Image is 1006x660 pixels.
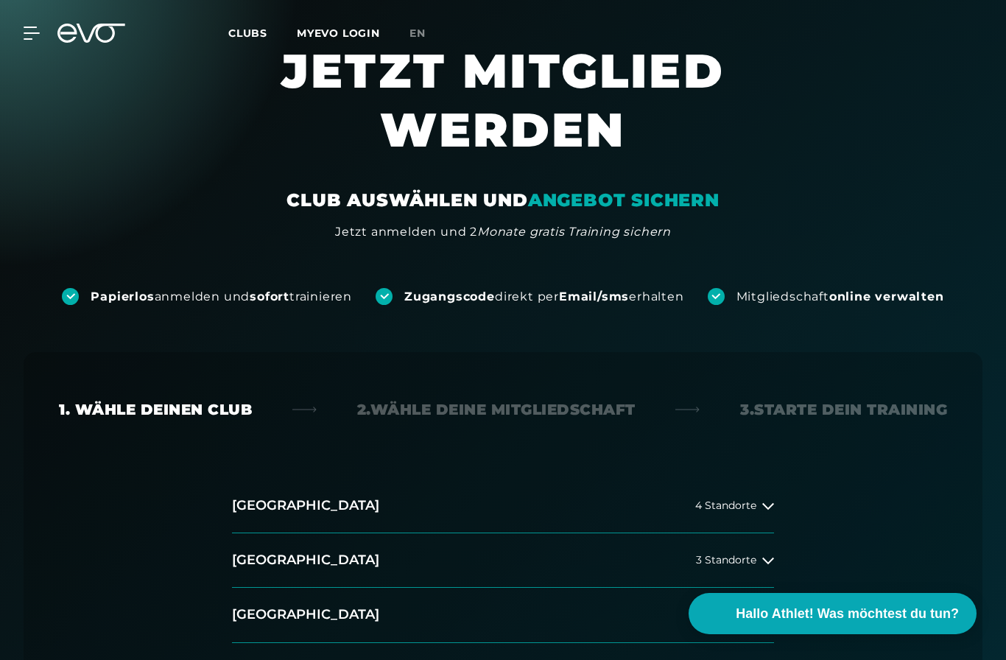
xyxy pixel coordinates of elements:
span: Hallo Athlet! Was möchtest du tun? [736,604,959,624]
strong: sofort [250,289,289,303]
div: 2. Wähle deine Mitgliedschaft [357,399,636,420]
div: direkt per erhalten [404,289,683,305]
a: Clubs [228,26,297,40]
button: [GEOGRAPHIC_DATA]2 Standorte [232,588,774,642]
h2: [GEOGRAPHIC_DATA] [232,496,379,515]
div: anmelden und trainieren [91,289,352,305]
span: 4 Standorte [695,500,756,511]
a: MYEVO LOGIN [297,27,380,40]
button: Hallo Athlet! Was möchtest du tun? [689,593,977,634]
strong: Papierlos [91,289,154,303]
button: [GEOGRAPHIC_DATA]4 Standorte [232,479,774,533]
em: ANGEBOT SICHERN [528,189,720,211]
strong: Zugangscode [404,289,495,303]
div: 1. Wähle deinen Club [59,399,252,420]
span: 3 Standorte [696,555,756,566]
div: CLUB AUSWÄHLEN UND [286,189,719,212]
span: Clubs [228,27,267,40]
strong: online verwalten [829,289,944,303]
button: [GEOGRAPHIC_DATA]3 Standorte [232,533,774,588]
em: Monate gratis Training sichern [477,225,671,239]
strong: Email/sms [559,289,629,303]
a: en [409,25,443,42]
h2: [GEOGRAPHIC_DATA] [232,605,379,624]
div: Mitgliedschaft [736,289,944,305]
div: Jetzt anmelden und 2 [335,223,671,241]
div: 3. Starte dein Training [740,399,947,420]
h2: [GEOGRAPHIC_DATA] [232,551,379,569]
h1: JETZT MITGLIED WERDEN [164,41,842,189]
span: en [409,27,426,40]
